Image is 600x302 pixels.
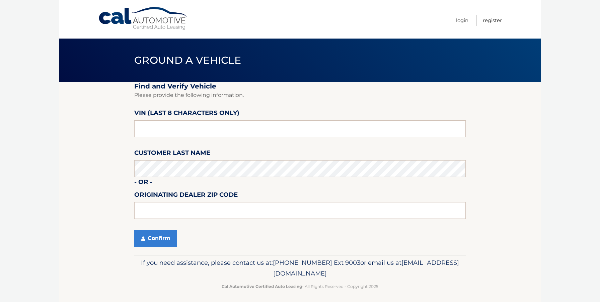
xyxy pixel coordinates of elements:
[139,283,461,290] p: - All Rights Reserved - Copyright 2025
[134,82,466,90] h2: Find and Verify Vehicle
[134,148,210,160] label: Customer Last Name
[134,230,177,247] button: Confirm
[134,190,238,202] label: Originating Dealer Zip Code
[134,54,241,66] span: Ground a Vehicle
[273,259,360,266] span: [PHONE_NUMBER] Ext 9003
[483,15,502,26] a: Register
[222,284,302,289] strong: Cal Automotive Certified Auto Leasing
[139,257,461,279] p: If you need assistance, please contact us at: or email us at
[134,108,239,120] label: VIN (last 8 characters only)
[98,7,189,31] a: Cal Automotive
[134,177,152,189] label: - or -
[456,15,468,26] a: Login
[134,90,466,100] p: Please provide the following information.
